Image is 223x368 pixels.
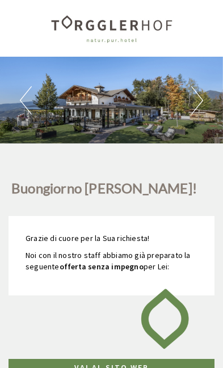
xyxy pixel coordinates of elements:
[11,181,197,201] h1: Buongiorno [PERSON_NAME]!
[132,278,197,359] img: image
[60,261,144,272] strong: offerta senza impegno
[191,86,203,115] button: Next
[20,86,32,115] button: Previous
[26,250,197,273] p: Noi con il nostro staff abbiamo già preparato la seguente per Lei:
[26,233,197,244] p: Grazie di cuore per la Sua richiesta!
